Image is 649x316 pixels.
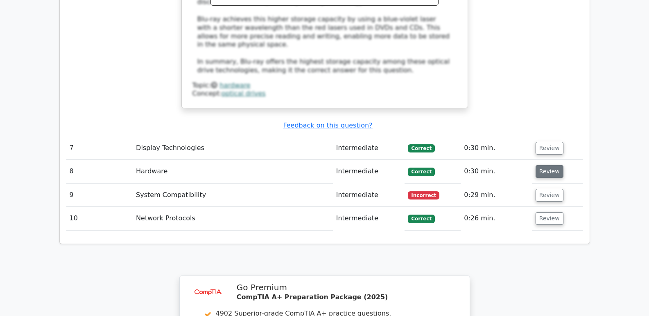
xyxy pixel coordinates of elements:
[408,215,434,223] span: Correct
[333,160,405,183] td: Intermediate
[66,184,133,207] td: 9
[333,207,405,230] td: Intermediate
[536,165,563,178] button: Review
[283,121,372,129] a: Feedback on this question?
[133,184,333,207] td: System Compatibility
[408,144,434,152] span: Correct
[133,207,333,230] td: Network Protocols
[461,137,532,160] td: 0:30 min.
[461,207,532,230] td: 0:26 min.
[219,81,250,89] a: hardware
[66,160,133,183] td: 8
[192,81,457,90] div: Topic:
[192,90,457,98] div: Concept:
[536,142,563,155] button: Review
[461,160,532,183] td: 0:30 min.
[133,160,333,183] td: Hardware
[66,137,133,160] td: 7
[461,184,532,207] td: 0:29 min.
[66,207,133,230] td: 10
[133,137,333,160] td: Display Technologies
[408,191,439,199] span: Incorrect
[408,168,434,176] span: Correct
[222,90,266,97] a: optical drives
[333,184,405,207] td: Intermediate
[536,189,563,202] button: Review
[333,137,405,160] td: Intermediate
[536,212,563,225] button: Review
